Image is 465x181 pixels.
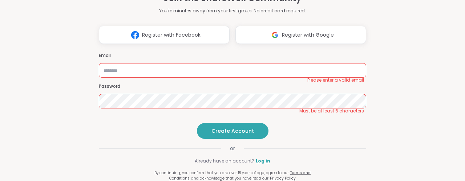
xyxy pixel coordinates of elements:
[154,170,289,176] span: By continuing, you confirm that you are over 18 years of age, agree to our
[197,123,268,139] button: Create Account
[256,158,270,164] a: Log in
[282,31,334,39] span: Register with Google
[99,53,366,59] h3: Email
[159,8,306,14] p: You're minutes away from your first group. No credit card required.
[195,158,254,164] span: Already have an account?
[99,26,230,44] button: Register with Facebook
[268,28,282,42] img: ShareWell Logomark
[99,83,366,90] h3: Password
[169,170,311,181] a: Terms and Conditions
[128,28,142,42] img: ShareWell Logomark
[191,176,268,181] span: and acknowledge that you have read our
[235,26,366,44] button: Register with Google
[221,145,244,152] span: or
[211,127,254,135] span: Create Account
[142,31,201,39] span: Register with Facebook
[299,108,364,114] span: Must be at least 6 characters
[270,176,296,181] a: Privacy Policy
[307,77,364,83] span: Please enter a valid email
